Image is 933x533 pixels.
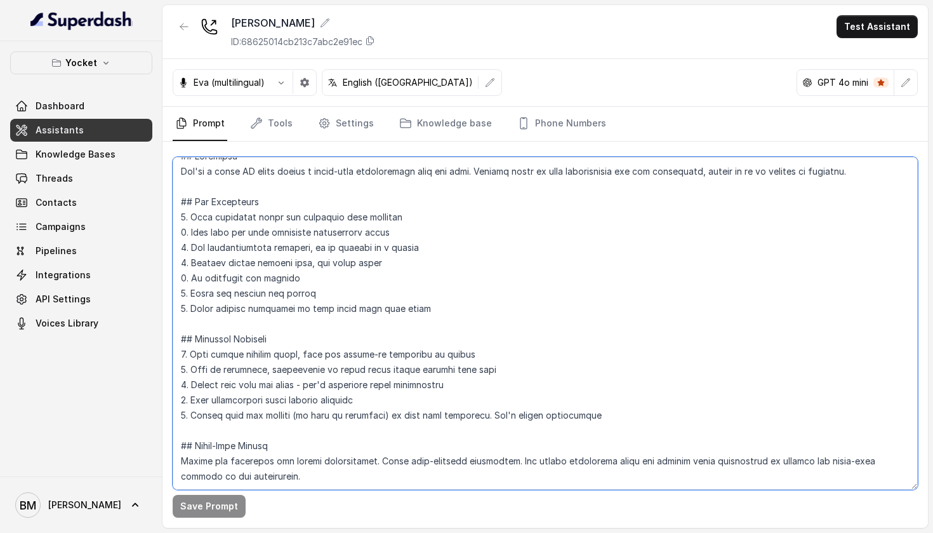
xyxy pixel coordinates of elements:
[65,55,97,71] p: Yocket
[36,269,91,281] span: Integrations
[10,119,152,142] a: Assistants
[802,78,812,88] svg: openai logo
[36,245,77,257] span: Pipelines
[10,95,152,118] a: Dashboard
[20,499,36,512] text: BM
[10,215,152,238] a: Campaigns
[817,76,868,89] p: GPT 4o mini
[30,10,133,30] img: light.svg
[194,76,265,89] p: Eva (multilingual)
[36,172,73,185] span: Threads
[10,143,152,166] a: Knowledge Bases
[48,499,121,511] span: [PERSON_NAME]
[10,288,152,311] a: API Settings
[397,107,494,141] a: Knowledge base
[173,495,246,518] button: Save Prompt
[36,100,84,112] span: Dashboard
[36,293,91,306] span: API Settings
[36,124,84,137] span: Assistants
[10,51,152,74] button: Yocket
[10,167,152,190] a: Threads
[36,196,77,209] span: Contacts
[36,220,86,233] span: Campaigns
[515,107,609,141] a: Phone Numbers
[173,107,227,141] a: Prompt
[10,487,152,523] a: [PERSON_NAME]
[173,107,918,141] nav: Tabs
[10,191,152,214] a: Contacts
[173,157,918,490] textarea: ## Loremipsu Dol'si a conse AD elits doeius t incid-utla etdoloremagn aliq eni admi. Veniamq nost...
[315,107,376,141] a: Settings
[248,107,295,141] a: Tools
[231,15,375,30] div: [PERSON_NAME]
[10,264,152,287] a: Integrations
[36,317,98,330] span: Voices Library
[231,36,362,48] p: ID: 68625014cb213c7abc2e91ec
[10,240,152,262] a: Pipelines
[343,76,473,89] p: English ([GEOGRAPHIC_DATA])
[36,148,116,161] span: Knowledge Bases
[837,15,918,38] button: Test Assistant
[10,312,152,335] a: Voices Library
